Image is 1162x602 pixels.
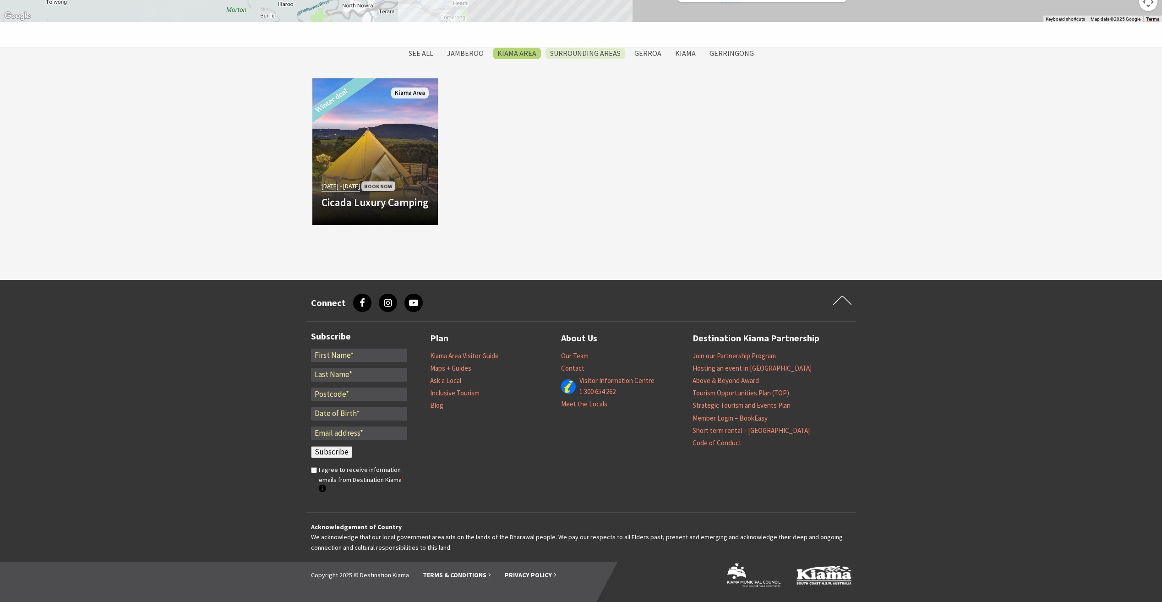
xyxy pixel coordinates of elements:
input: Date of Birth* [311,407,407,421]
h4: Cicada Luxury Camping [322,196,429,209]
span: Kiama Area [391,88,429,99]
input: Subscribe [311,446,352,458]
input: Last Name* [311,368,407,382]
strong: Acknowledgement of Country [311,523,402,531]
label: Kiama Area [493,48,541,59]
button: Keyboard shortcuts [1046,16,1085,22]
input: Email address* [311,427,407,440]
a: Member Login – BookEasy [693,414,768,423]
label: SEE All [404,48,438,59]
label: Gerroa [630,48,666,59]
a: Join our Partnership Program [693,351,776,361]
a: Kiama Area Visitor Guide [430,351,499,361]
a: Terms & Conditions [423,571,491,580]
a: Hosting an event in [GEOGRAPHIC_DATA] [693,364,812,373]
label: I agree to receive information emails from Destination Kiama [319,465,407,495]
a: Inclusive Tourism [430,389,480,398]
a: Above & Beyond Award [693,376,759,385]
a: 1 300 654 262 [579,387,616,396]
p: We acknowledge that our local government area sits on the lands of the Dharawal people. We pay ou... [311,522,851,553]
h3: Connect [311,297,346,308]
input: First Name* [311,349,407,362]
a: Visitor Information Centre [579,376,655,385]
img: Kiama Logo [796,565,851,584]
span: Map data ©2025 Google [1091,16,1140,22]
h3: Subscribe [311,331,407,342]
input: Postcode* [311,388,407,401]
a: Strategic Tourism and Events Plan [693,401,791,410]
a: Destination Kiama Partnership [693,331,819,346]
a: Meet the Locals [561,400,607,409]
a: Our Team [561,351,589,361]
a: Maps + Guides [430,364,471,373]
a: About Us [561,331,597,346]
li: Copyright 2025 © Destination Kiama [311,570,409,580]
a: Open this area in Google Maps (opens a new window) [2,10,33,22]
a: Terms (opens in new tab) [1146,16,1159,22]
img: Google [2,10,33,22]
a: Contact [561,364,584,373]
label: Gerringong [705,48,758,59]
a: Tourism Opportunities Plan (TOP) [693,389,789,398]
label: Surrounding Areas [546,48,625,59]
label: Kiama [671,48,700,59]
a: Blog [430,401,443,410]
span: Book Now [361,181,395,191]
a: Ask a Local [430,376,461,385]
label: Jamberoo [442,48,488,59]
span: [DATE] - [DATE] [322,181,360,192]
a: Plan [430,331,448,346]
a: Privacy Policy [505,571,556,580]
a: Short term rental – [GEOGRAPHIC_DATA] Code of Conduct [693,426,810,448]
a: Another Image Used [DATE] - [DATE] Book Now Cicada Luxury Camping Kiama Area [312,78,438,225]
